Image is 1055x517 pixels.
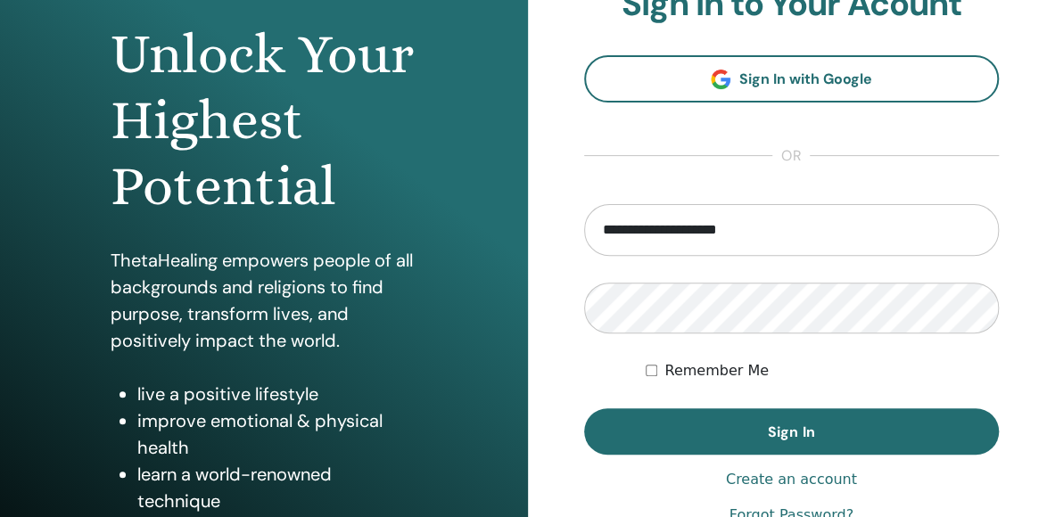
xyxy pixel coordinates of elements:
span: Sign In with Google [739,70,872,88]
span: or [772,145,810,167]
label: Remember Me [664,360,769,382]
div: Keep me authenticated indefinitely or until I manually logout [646,360,999,382]
button: Sign In [584,408,1000,455]
p: ThetaHealing empowers people of all backgrounds and religions to find purpose, transform lives, a... [111,247,417,354]
a: Create an account [726,469,857,490]
a: Sign In with Google [584,55,1000,103]
h1: Unlock Your Highest Potential [111,21,417,220]
li: live a positive lifestyle [137,381,417,407]
li: learn a world-renowned technique [137,461,417,514]
span: Sign In [768,423,814,441]
li: improve emotional & physical health [137,407,417,461]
